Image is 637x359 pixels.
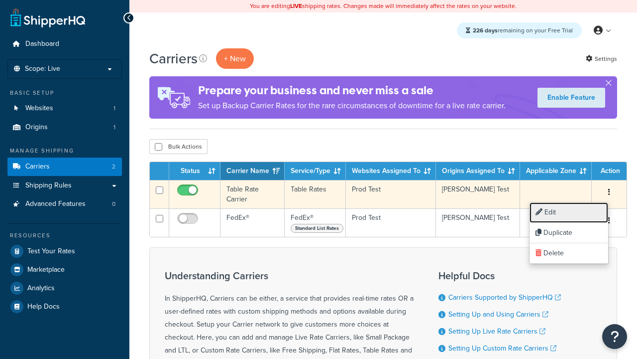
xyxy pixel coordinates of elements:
[7,158,122,176] li: Carriers
[586,52,617,66] a: Settings
[113,104,115,113] span: 1
[7,35,122,53] a: Dashboard
[7,195,122,213] a: Advanced Features 0
[520,162,592,180] th: Applicable Zone: activate to sort column ascending
[169,162,220,180] th: Status: activate to sort column ascending
[149,76,198,119] img: ad-rules-rateshop-fe6ec290ccb7230408bd80ed9643f0289d75e0ffd9eb532fc0e269fcd187b520.png
[7,99,122,118] li: Websites
[473,26,498,35] strong: 226 days
[7,242,122,260] a: Test Your Rates
[291,224,343,233] span: Standard List Rates
[25,181,72,190] span: Shipping Rules
[7,158,122,176] a: Carriers 2
[7,118,122,137] a: Origins 1
[216,48,254,69] button: + New
[448,309,548,320] a: Setting Up and Using Carriers
[448,343,556,354] a: Setting Up Custom Rate Carriers
[25,123,48,132] span: Origins
[537,88,605,108] a: Enable Feature
[113,123,115,132] span: 1
[436,162,520,180] th: Origins Assigned To: activate to sort column ascending
[602,324,627,349] button: Open Resource Center
[285,180,346,208] td: Table Rates
[149,49,198,68] h1: Carriers
[25,65,60,73] span: Scope: Live
[7,99,122,118] a: Websites 1
[7,89,122,97] div: Basic Setup
[27,284,55,293] span: Analytics
[7,177,122,195] a: Shipping Rules
[25,200,86,208] span: Advanced Features
[25,40,59,48] span: Dashboard
[436,180,520,208] td: [PERSON_NAME] Test
[7,231,122,240] div: Resources
[7,147,122,155] div: Manage Shipping
[285,208,346,237] td: FedEx®
[220,180,285,208] td: Table Rate Carrier
[285,162,346,180] th: Service/Type: activate to sort column ascending
[165,270,414,281] h3: Understanding Carriers
[7,279,122,297] a: Analytics
[10,7,85,27] a: ShipperHQ Home
[198,82,506,99] h4: Prepare your business and never miss a sale
[198,99,506,113] p: Set up Backup Carrier Rates for the rare circumstances of downtime for a live rate carrier.
[149,139,208,154] button: Bulk Actions
[346,208,436,237] td: Prod Test
[220,162,285,180] th: Carrier Name: activate to sort column ascending
[436,208,520,237] td: [PERSON_NAME] Test
[27,247,75,256] span: Test Your Rates
[530,223,608,243] a: Duplicate
[346,162,436,180] th: Websites Assigned To: activate to sort column ascending
[530,202,608,223] a: Edit
[448,292,561,303] a: Carriers Supported by ShipperHQ
[27,303,60,311] span: Help Docs
[592,162,627,180] th: Action
[220,208,285,237] td: FedEx®
[438,270,568,281] h3: Helpful Docs
[112,163,115,171] span: 2
[7,195,122,213] li: Advanced Features
[346,180,436,208] td: Prod Test
[25,163,50,171] span: Carriers
[7,261,122,279] a: Marketplace
[530,243,608,264] a: Delete
[290,1,302,10] b: LIVE
[7,118,122,137] li: Origins
[25,104,53,113] span: Websites
[27,266,65,274] span: Marketplace
[7,298,122,316] a: Help Docs
[457,22,582,38] div: remaining on your Free Trial
[448,326,545,337] a: Setting Up Live Rate Carriers
[112,200,115,208] span: 0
